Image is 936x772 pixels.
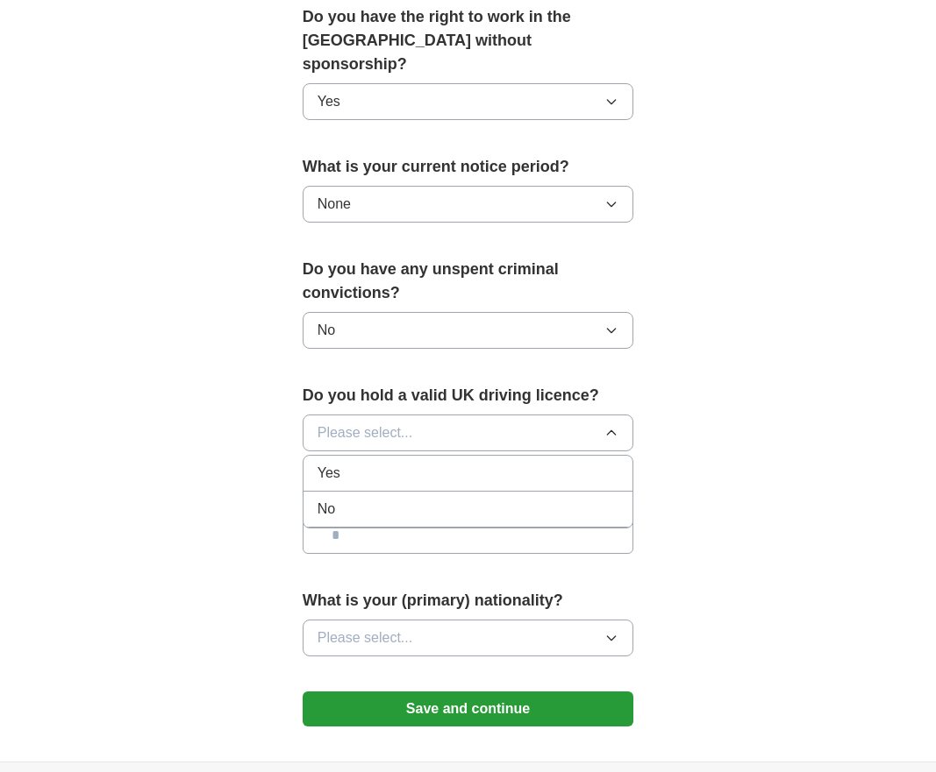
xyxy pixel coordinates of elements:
[318,463,340,484] span: Yes
[303,691,634,726] button: Save and continue
[318,91,340,112] span: Yes
[318,499,335,520] span: No
[303,414,634,451] button: Please select...
[303,589,634,613] label: What is your (primary) nationality?
[303,384,634,407] label: Do you hold a valid UK driving licence?
[318,422,413,443] span: Please select...
[303,620,634,656] button: Please select...
[303,186,634,223] button: None
[318,194,351,215] span: None
[318,627,413,648] span: Please select...
[303,312,634,349] button: No
[303,258,634,305] label: Do you have any unspent criminal convictions?
[303,83,634,120] button: Yes
[303,5,634,76] label: Do you have the right to work in the [GEOGRAPHIC_DATA] without sponsorship?
[318,320,335,341] span: No
[303,155,634,179] label: What is your current notice period?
